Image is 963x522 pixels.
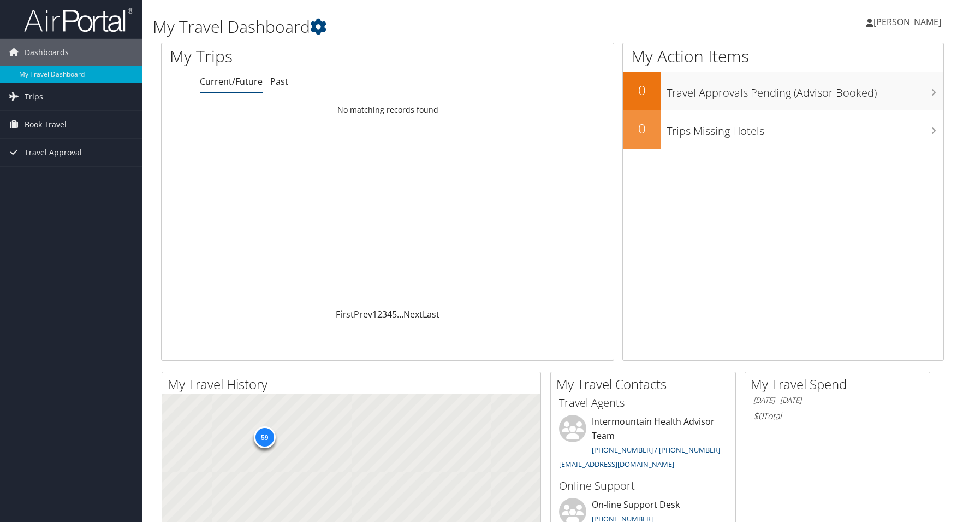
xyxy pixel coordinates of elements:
[753,395,922,406] h6: [DATE] - [DATE]
[162,100,614,120] td: No matching records found
[382,308,387,320] a: 3
[387,308,392,320] a: 4
[403,308,423,320] a: Next
[623,110,943,149] a: 0Trips Missing Hotels
[866,5,952,38] a: [PERSON_NAME]
[559,395,727,410] h3: Travel Agents
[397,308,403,320] span: …
[170,45,417,68] h1: My Trips
[667,80,943,101] h3: Travel Approvals Pending (Advisor Booked)
[559,459,674,469] a: [EMAIL_ADDRESS][DOMAIN_NAME]
[559,478,727,494] h3: Online Support
[25,39,69,66] span: Dashboards
[25,111,67,138] span: Book Travel
[592,445,720,455] a: [PHONE_NUMBER] / [PHONE_NUMBER]
[253,426,275,448] div: 59
[873,16,941,28] span: [PERSON_NAME]
[354,308,372,320] a: Prev
[200,75,263,87] a: Current/Future
[25,139,82,166] span: Travel Approval
[25,83,43,110] span: Trips
[623,72,943,110] a: 0Travel Approvals Pending (Advisor Booked)
[377,308,382,320] a: 2
[623,119,661,138] h2: 0
[753,410,922,422] h6: Total
[623,81,661,99] h2: 0
[392,308,397,320] a: 5
[667,118,943,139] h3: Trips Missing Hotels
[24,7,133,33] img: airportal-logo.png
[153,15,686,38] h1: My Travel Dashboard
[623,45,943,68] h1: My Action Items
[336,308,354,320] a: First
[556,375,735,394] h2: My Travel Contacts
[554,415,733,473] li: Intermountain Health Advisor Team
[168,375,540,394] h2: My Travel History
[372,308,377,320] a: 1
[751,375,930,394] h2: My Travel Spend
[270,75,288,87] a: Past
[753,410,763,422] span: $0
[423,308,439,320] a: Last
